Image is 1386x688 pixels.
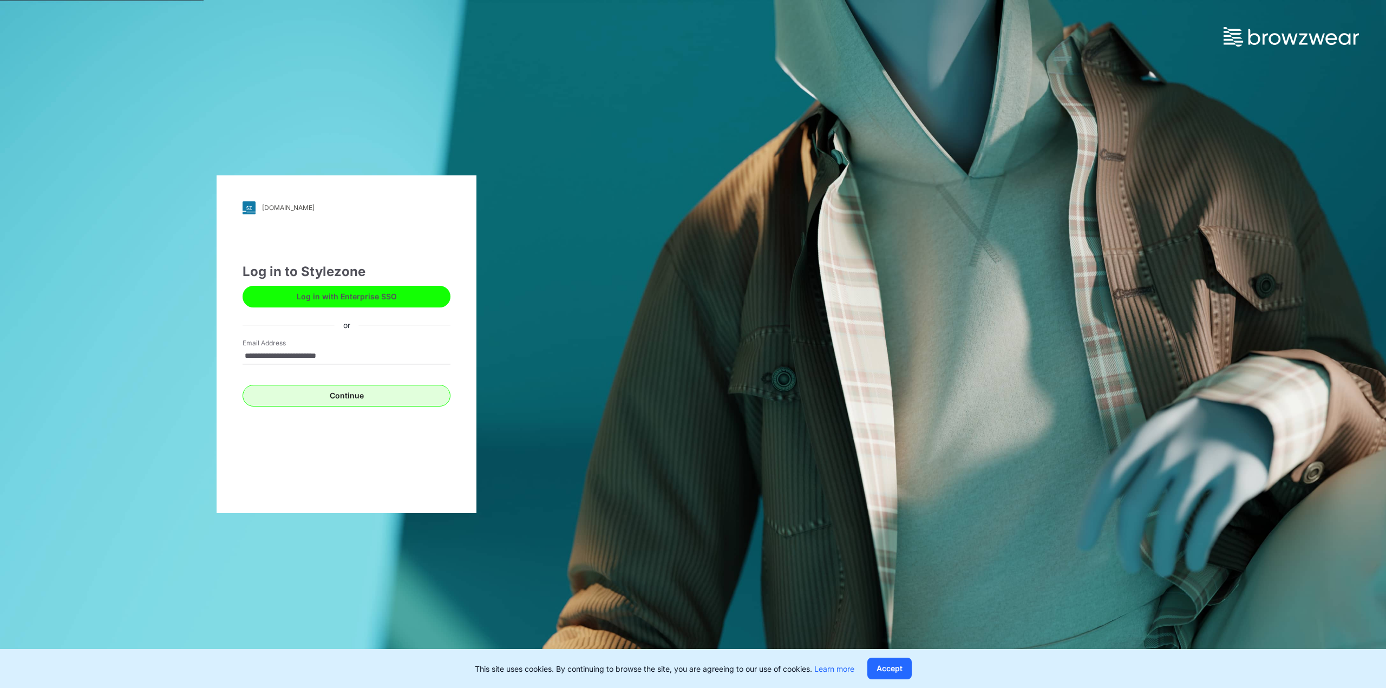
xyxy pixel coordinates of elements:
[243,201,256,214] img: svg+xml;base64,PHN2ZyB3aWR0aD0iMjgiIGhlaWdodD0iMjgiIHZpZXdCb3g9IjAgMCAyOCAyOCIgZmlsbD0ibm9uZSIgeG...
[262,204,315,212] div: [DOMAIN_NAME]
[1224,27,1359,47] img: browzwear-logo.73288ffb.svg
[243,385,450,407] button: Continue
[335,319,359,331] div: or
[243,286,450,307] button: Log in with Enterprise SSO
[243,201,450,214] a: [DOMAIN_NAME]
[475,663,854,674] p: This site uses cookies. By continuing to browse the site, you are agreeing to our use of cookies.
[814,664,854,673] a: Learn more
[867,658,912,679] button: Accept
[243,262,450,281] div: Log in to Stylezone
[243,338,318,348] label: Email Address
